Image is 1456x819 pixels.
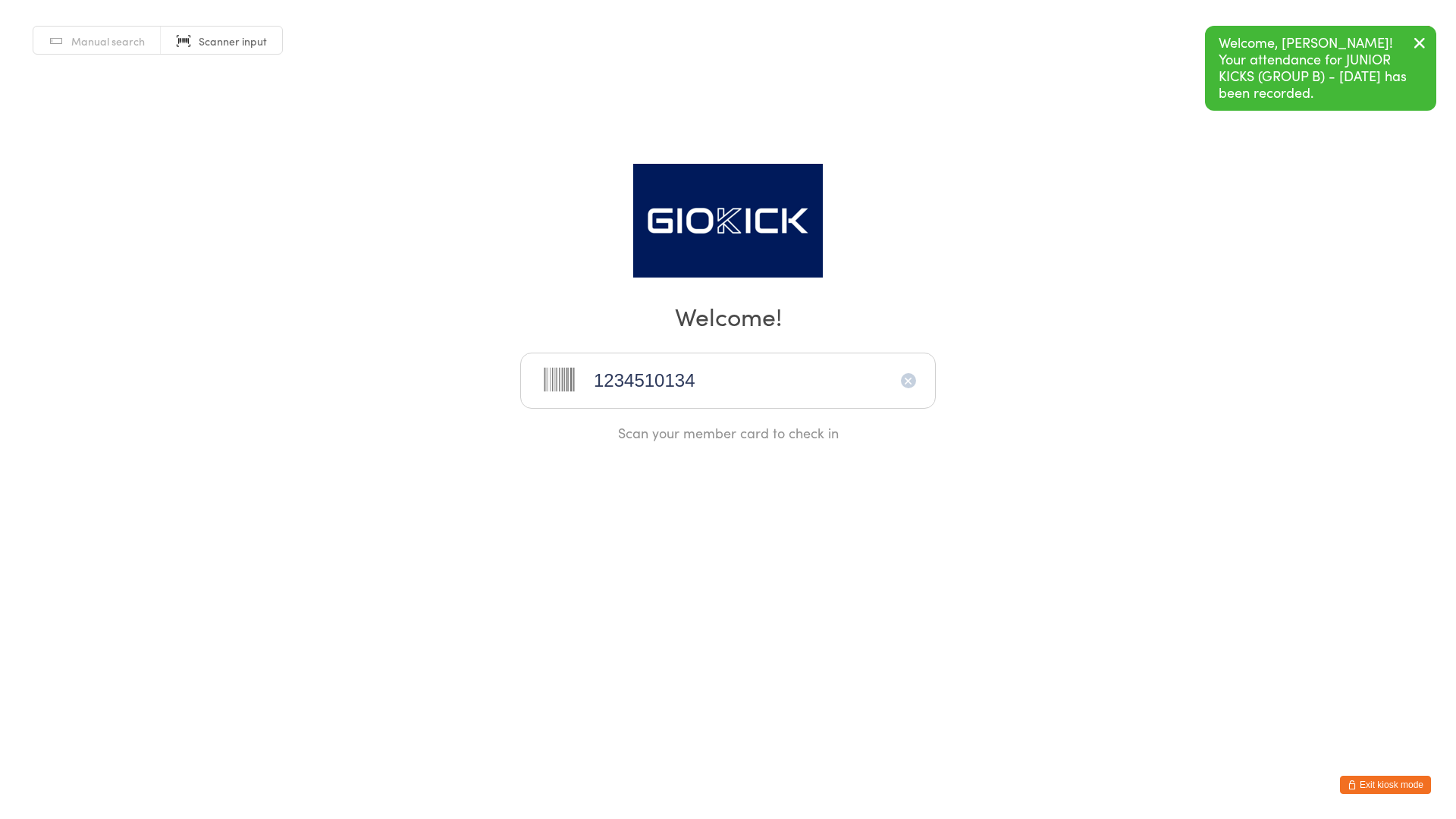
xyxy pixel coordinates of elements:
h2: Welcome! [15,299,1441,333]
img: Giokick Martial Arts [633,164,823,278]
input: Scan barcode [520,353,936,409]
span: Scanner input [199,33,267,49]
span: Manual search [71,33,145,49]
div: Scan your member card to check in [520,423,936,442]
div: Welcome, [PERSON_NAME]! Your attendance for JUNIOR KICKS (GROUP B) - [DATE] has been recorded. [1205,26,1436,111]
button: Exit kiosk mode [1340,776,1431,794]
